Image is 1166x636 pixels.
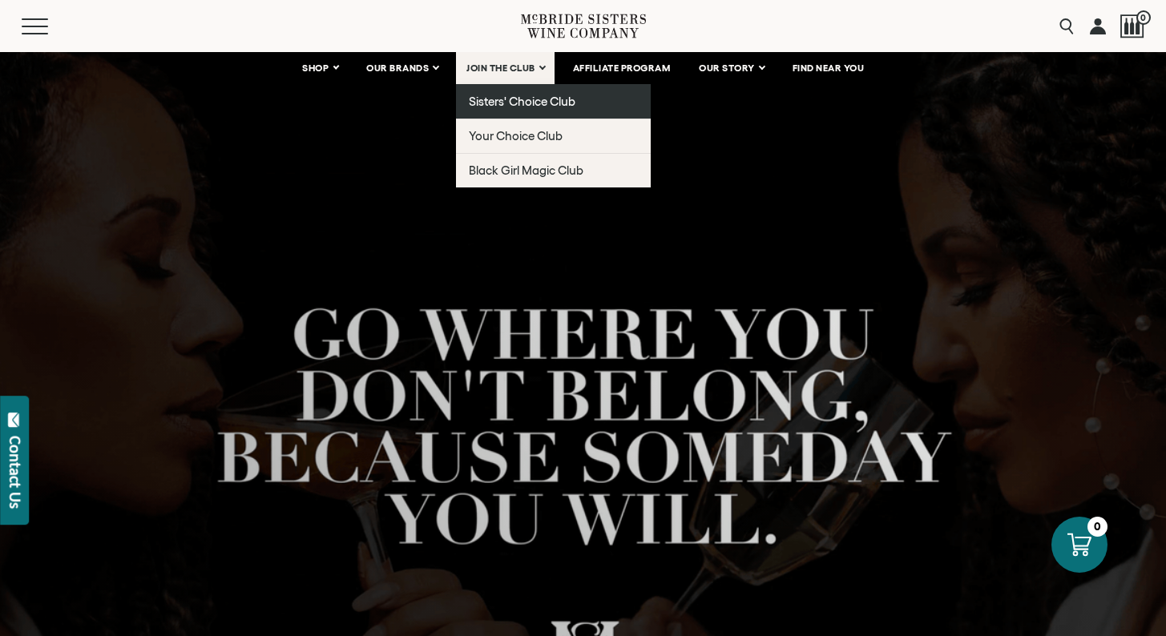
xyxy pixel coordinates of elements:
span: FIND NEAR YOU [793,62,865,74]
span: AFFILIATE PROGRAM [573,62,671,74]
a: AFFILIATE PROGRAM [563,52,681,84]
span: Black Girl Magic Club [469,163,583,177]
a: Sisters' Choice Club [456,84,651,119]
a: Black Girl Magic Club [456,153,651,187]
button: Mobile Menu Trigger [22,18,79,34]
span: Your Choice Club [469,129,563,143]
a: OUR BRANDS [356,52,448,84]
a: FIND NEAR YOU [782,52,875,84]
a: JOIN THE CLUB [456,52,555,84]
div: Contact Us [7,436,23,509]
span: SHOP [302,62,329,74]
span: OUR STORY [699,62,755,74]
span: JOIN THE CLUB [466,62,535,74]
span: 0 [1136,10,1151,25]
a: SHOP [292,52,348,84]
span: OUR BRANDS [366,62,429,74]
div: 0 [1087,517,1107,537]
a: Your Choice Club [456,119,651,153]
span: Sisters' Choice Club [469,95,575,108]
a: OUR STORY [688,52,774,84]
